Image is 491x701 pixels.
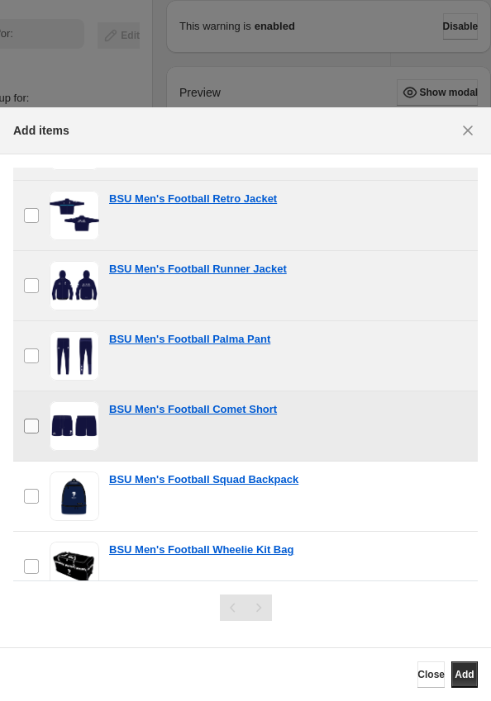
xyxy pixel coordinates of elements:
[13,122,69,139] h2: Add items
[50,471,99,521] img: BSU Men's Football Squad Backpack
[50,331,99,381] img: BSU Men's Football Palma Pant
[109,261,287,277] a: BSU Men's Football Runner Jacket
[50,401,99,451] img: BSU Men's Football Comet Short
[109,542,293,558] a: BSU Men's Football Wheelie Kit Bag
[417,668,445,681] span: Close
[455,117,481,144] button: Close
[109,191,277,207] a: BSU Men's Football Retro Jacket
[50,191,99,240] img: BSU Men's Football Retro Jacket
[109,401,277,418] a: BSU Men's Football Comet Short
[109,471,298,488] a: BSU Men's Football Squad Backpack
[50,542,99,591] img: BSU Men's Football Wheelie Kit Bag
[455,668,474,681] span: Add
[451,661,478,688] button: Add
[417,661,445,688] button: Close
[220,594,272,621] nav: Pagination
[109,331,270,348] a: BSU Men's Football Palma Pant
[50,261,99,310] img: BSU Men's Football Runner Jacket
